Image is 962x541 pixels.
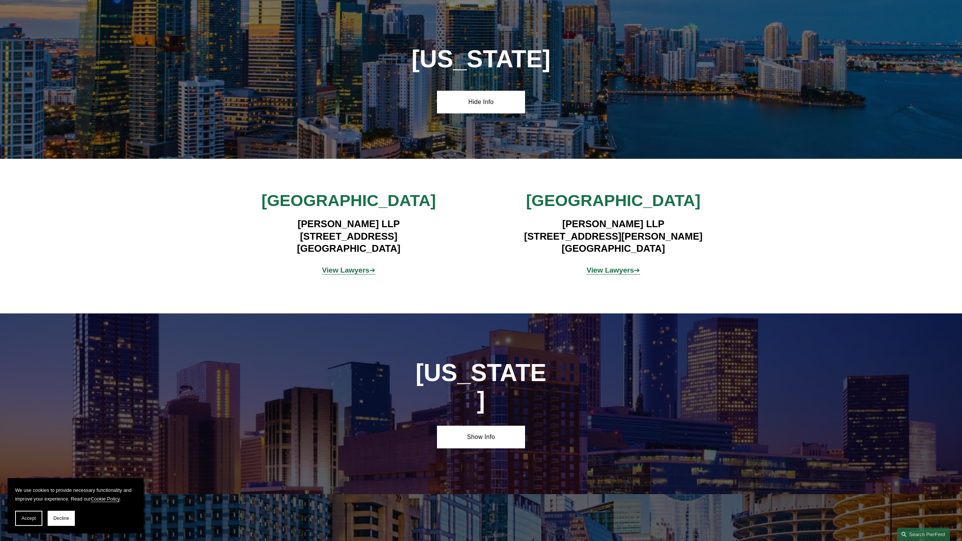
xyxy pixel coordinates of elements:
span: ➔ [587,266,640,274]
a: View Lawyers➔ [587,266,640,274]
a: Search this site [897,528,950,541]
button: Decline [48,511,75,526]
a: View Lawyers➔ [322,266,376,274]
a: Cookie Policy [91,496,120,502]
section: Cookie banner [8,478,144,533]
h4: [PERSON_NAME] LLP [STREET_ADDRESS] [GEOGRAPHIC_DATA] [239,218,459,254]
h1: [US_STATE] [393,45,569,73]
h4: [PERSON_NAME] LLP [STREET_ADDRESS][PERSON_NAME] [GEOGRAPHIC_DATA] [503,218,723,254]
a: Hide Info [437,91,525,113]
span: ➔ [322,266,376,274]
strong: View Lawyers [587,266,634,274]
a: Show Info [437,426,525,448]
button: Accept [15,511,42,526]
h1: [US_STATE] [415,359,547,414]
strong: View Lawyers [322,266,370,274]
span: [GEOGRAPHIC_DATA] [526,191,700,209]
span: Decline [53,516,69,521]
span: [GEOGRAPHIC_DATA] [262,191,436,209]
span: Accept [22,516,36,521]
p: We use cookies to provide necessary functionality and improve your experience. Read our . [15,486,136,503]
